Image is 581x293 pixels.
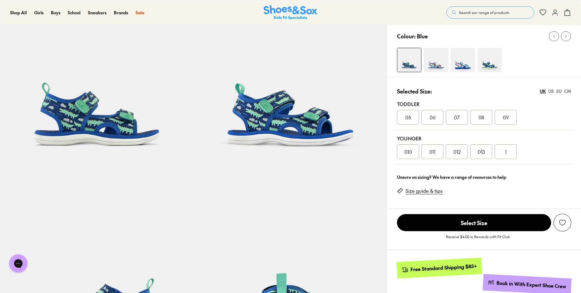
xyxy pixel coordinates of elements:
[564,88,571,94] div: CM
[424,48,448,72] img: 4-553493_1
[478,48,502,72] img: 4-503394_1
[429,148,435,155] span: 011
[478,148,485,155] span: 013
[397,135,571,142] div: Younger
[10,9,27,16] a: Shop All
[51,9,60,16] a: Boys
[548,88,554,94] div: US
[556,88,562,94] div: EU
[454,114,460,121] span: 07
[34,9,44,16] a: Girls
[406,188,442,194] a: Size guide & tips
[410,263,477,273] div: Free Standard Shipping $85+
[88,9,106,16] a: Sneakers
[451,48,475,72] img: 4-503412_1
[397,174,571,180] div: Unsure on sizing? We have a range of resources to help
[264,5,317,20] img: SNS_Logo_Responsive.svg
[417,32,428,40] p: Blue
[446,6,534,19] button: Search our range of products
[114,9,128,16] a: Brands
[430,114,435,121] span: 06
[397,32,416,40] p: Colour:
[554,214,571,231] button: Add to Wishlist
[453,148,460,155] span: 012
[264,5,317,20] a: Shoes & Sox
[6,252,31,275] iframe: Gorgias live chat messenger
[68,9,81,16] a: School
[505,148,507,155] span: 1
[397,214,551,231] button: Select Size
[496,280,567,290] div: Book in With Expert Shoe Crew
[397,87,432,95] p: Selected Size:
[397,100,571,108] div: Toddler
[446,234,510,245] p: Receive $4.00 in Rewards with Fit Club
[503,114,509,121] span: 09
[397,258,482,278] a: Free Standard Shipping $85+
[540,88,546,94] div: UK
[405,114,411,121] span: 05
[397,48,421,72] img: 4-554530_1
[404,148,412,155] span: 010
[478,114,484,121] span: 08
[459,10,509,15] span: Search our range of products
[135,9,144,16] a: Sale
